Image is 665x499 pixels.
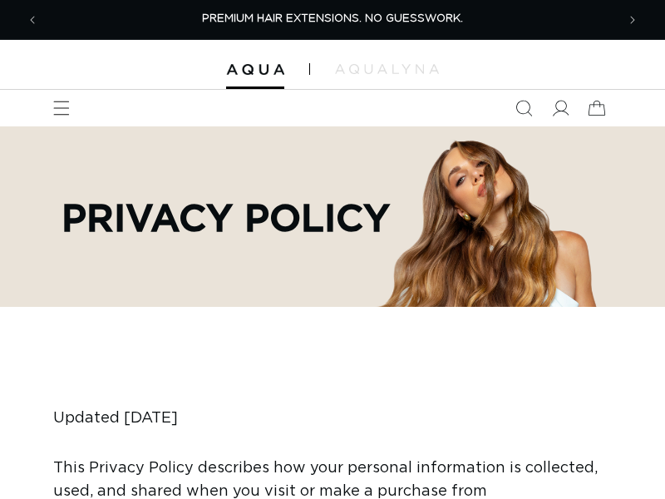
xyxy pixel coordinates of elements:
[62,199,436,235] p: Privacy policy
[53,411,178,426] span: Updated [DATE]
[14,2,51,38] button: Previous announcement
[226,64,284,76] img: Aqua Hair Extensions
[335,64,439,74] img: aqualyna.com
[202,13,463,24] span: PREMIUM HAIR EXTENSIONS. NO GUESSWORK.
[505,90,542,126] summary: Search
[614,2,651,38] button: Next announcement
[43,90,80,126] summary: Menu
